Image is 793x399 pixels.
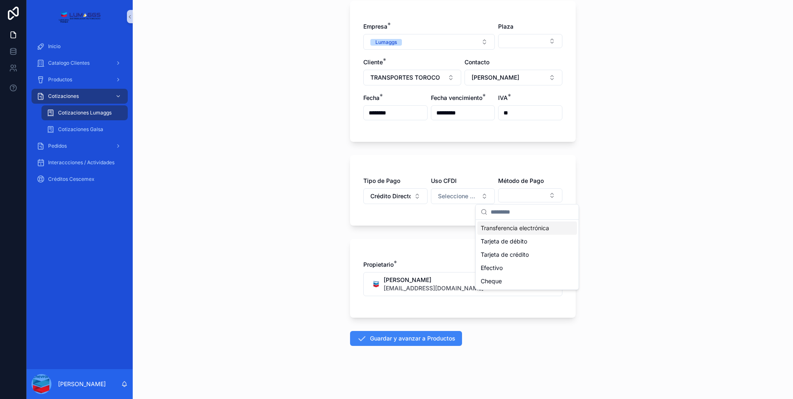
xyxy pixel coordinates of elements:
a: Cotizaciones Lumaggs [41,105,128,120]
a: Pedidos [32,139,128,153]
button: Seleccionar botón [363,70,461,85]
span: Cliente [363,58,383,66]
span: IVA [498,94,508,101]
span: Crédito Directo [370,192,411,200]
span: Productos [48,76,72,83]
button: Seleccionar botón [363,188,428,204]
span: Transferencia electrónica [481,224,549,232]
a: Cotizaciones [32,89,128,104]
p: [PERSON_NAME] [58,380,106,388]
span: Método de Pago [498,177,544,184]
span: Tipo de Pago [363,177,400,184]
span: Interaccciones / Actividades [48,159,114,166]
span: [PERSON_NAME] [384,276,484,284]
button: Seleccionar botón [363,34,495,50]
a: Cotizaciones Galsa [41,122,128,137]
span: Uso CFDI [431,177,457,184]
span: Cotizaciones Lumaggs [58,109,112,116]
span: Inicio [48,43,61,50]
span: Plaza [498,23,513,30]
span: Seleccione un CFDI de Uso [438,192,478,200]
span: Empresa [363,23,387,30]
button: Guardar y avanzar a Productos [350,331,462,346]
button: Seleccionar botón [465,70,562,85]
a: Interaccciones / Actividades [32,155,128,170]
span: Catalogo Clientes [48,60,90,66]
span: Tarjeta de débito [481,237,527,246]
span: Tarjeta de crédito [481,251,529,259]
span: Fecha vencimiento [431,94,482,101]
button: Seleccionar botón [498,34,562,48]
span: Cheque [481,277,502,285]
img: App logo [58,10,100,23]
span: Cotizaciones [48,93,79,100]
span: Contacto [465,58,489,66]
div: Contenido desplazable [27,33,133,369]
span: Efectivo [481,264,503,272]
button: Seleccionar botón [498,188,562,202]
span: Propietario [363,261,394,268]
div: Lumaggs [375,39,397,46]
span: Pedidos [48,143,67,149]
a: Catalogo Clientes [32,56,128,71]
a: Créditos Cescemex [32,172,128,187]
button: Seleccionar botón [363,272,562,296]
div: Sugerencias [476,220,579,290]
a: Inicio [32,39,128,54]
span: TRANSPORTES TOROCO [370,73,440,82]
span: Fecha [363,94,379,101]
span: [PERSON_NAME] [472,73,519,82]
span: [EMAIL_ADDRESS][DOMAIN_NAME] [384,284,484,292]
a: Productos [32,72,128,87]
span: Créditos Cescemex [48,176,95,182]
font: Guardar y avanzar a Productos [370,334,455,343]
span: Cotizaciones Galsa [58,126,103,133]
button: Seleccionar botón [431,188,495,204]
